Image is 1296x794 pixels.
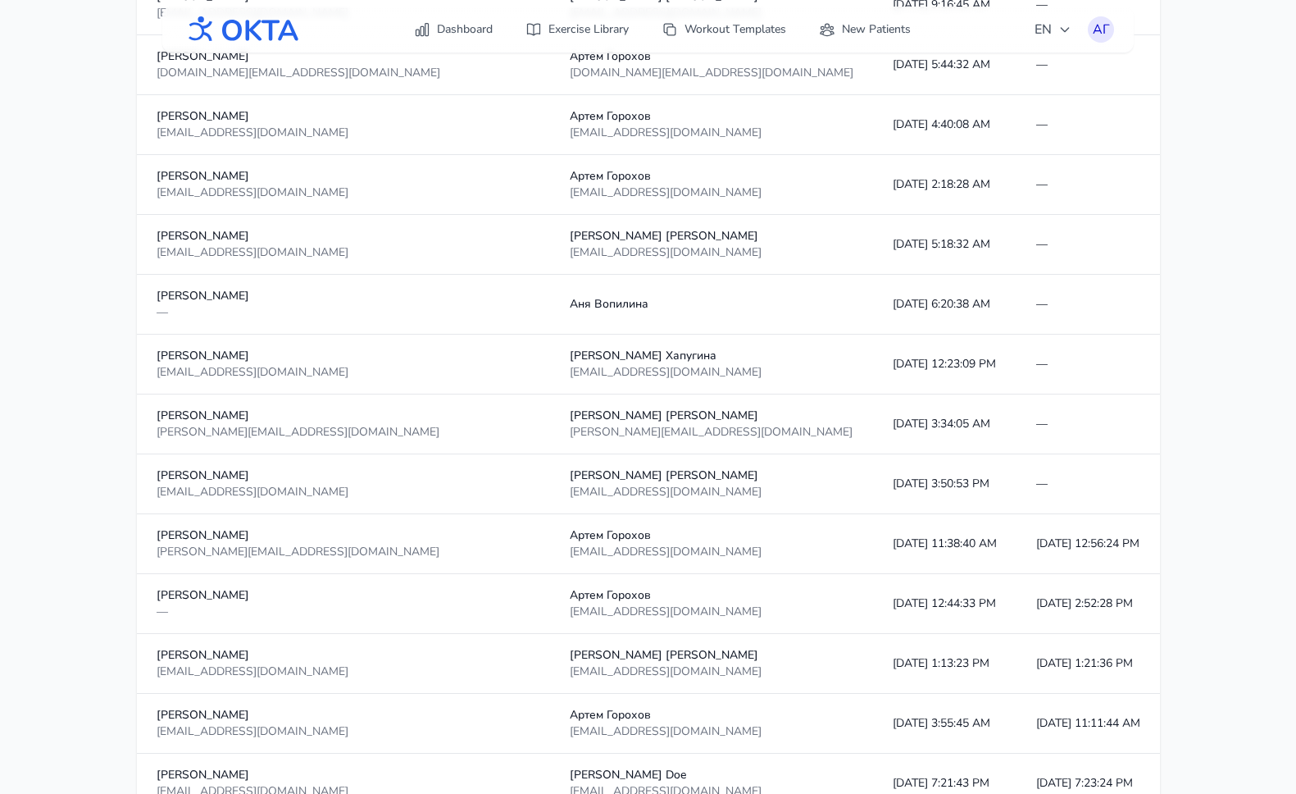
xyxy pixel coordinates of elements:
div: [EMAIL_ADDRESS][DOMAIN_NAME] [570,664,853,680]
div: [EMAIL_ADDRESS][DOMAIN_NAME] [157,185,530,201]
a: Exercise Library [516,15,639,44]
div: [PERSON_NAME][EMAIL_ADDRESS][DOMAIN_NAME] [157,544,530,560]
td: [DATE] 5:18:32 AM [873,215,1016,275]
div: — [157,604,530,620]
td: — [1016,454,1160,514]
div: [PERSON_NAME] [157,587,530,604]
td: — [1016,335,1160,395]
td: — [1016,155,1160,215]
div: Артем Горохов [570,707,853,723]
td: [DATE] 12:56:24 PM [1016,514,1160,574]
div: Артем Горохов [570,527,853,544]
div: [DOMAIN_NAME][EMAIL_ADDRESS][DOMAIN_NAME] [157,65,530,81]
td: [DATE] 3:50:53 PM [873,454,1016,514]
div: [EMAIL_ADDRESS][DOMAIN_NAME] [570,723,853,740]
a: New Patients [809,15,921,44]
div: [EMAIL_ADDRESS][DOMAIN_NAME] [157,125,530,141]
td: [DATE] 3:34:05 AM [873,395,1016,454]
div: [EMAIL_ADDRESS][DOMAIN_NAME] [157,664,530,680]
td: — [1016,215,1160,275]
td: — [1016,275,1160,335]
div: [PERSON_NAME][EMAIL_ADDRESS][DOMAIN_NAME] [570,424,853,440]
div: [EMAIL_ADDRESS][DOMAIN_NAME] [570,5,853,21]
td: [DATE] 1:13:23 PM [873,634,1016,694]
td: — [1016,95,1160,155]
div: [PERSON_NAME] Doe [570,767,853,783]
a: Dashboard [404,15,502,44]
span: EN [1035,20,1071,39]
div: [EMAIL_ADDRESS][DOMAIN_NAME] [570,484,853,500]
div: [EMAIL_ADDRESS][DOMAIN_NAME] [157,723,530,740]
td: [DATE] 12:44:33 PM [873,574,1016,634]
td: [DATE] 11:11:44 AM [1016,694,1160,754]
div: [PERSON_NAME] [157,527,530,544]
div: [EMAIL_ADDRESS][DOMAIN_NAME] [570,185,853,201]
td: [DATE] 6:20:38 AM [873,275,1016,335]
td: [DATE] 11:38:40 AM [873,514,1016,574]
td: — [1016,395,1160,454]
div: [EMAIL_ADDRESS][DOMAIN_NAME] [157,364,530,381]
td: [DATE] 2:18:28 AM [873,155,1016,215]
div: [DOMAIN_NAME][EMAIL_ADDRESS][DOMAIN_NAME] [570,65,853,81]
div: [PERSON_NAME] [157,647,530,664]
div: [EMAIL_ADDRESS][DOMAIN_NAME] [570,125,853,141]
td: — [1016,35,1160,95]
div: [EMAIL_ADDRESS][DOMAIN_NAME] [157,244,530,261]
td: [DATE] 3:55:45 AM [873,694,1016,754]
div: Артём Горохов [570,48,853,65]
div: [PERSON_NAME] [157,108,530,125]
td: [DATE] 12:23:09 PM [873,335,1016,395]
div: [PERSON_NAME] [157,288,530,304]
div: [PERSON_NAME] [157,348,530,364]
div: — [157,304,530,321]
div: [PERSON_NAME][EMAIL_ADDRESS][DOMAIN_NAME] [157,424,530,440]
div: Артем Горохов [570,168,853,185]
div: [PERSON_NAME] [PERSON_NAME] [570,647,853,664]
img: OKTA logo [182,8,300,51]
div: [EMAIL_ADDRESS][DOMAIN_NAME] [570,244,853,261]
div: Артем Горохов [570,108,853,125]
div: [PERSON_NAME] [157,408,530,424]
a: Workout Templates [652,15,796,44]
div: Артем Горохов [570,587,853,604]
button: АГ [1088,16,1114,43]
div: [PERSON_NAME] [157,228,530,244]
div: [PERSON_NAME] [PERSON_NAME] [570,468,853,484]
div: [PERSON_NAME] [PERSON_NAME] [570,408,853,424]
div: [EMAIL_ADDRESS][DOMAIN_NAME] [570,544,853,560]
div: [PERSON_NAME] Хапугина [570,348,853,364]
div: [PERSON_NAME] [157,48,530,65]
td: [DATE] 5:44:32 AM [873,35,1016,95]
div: [PERSON_NAME] [157,707,530,723]
td: [DATE] 2:52:28 PM [1016,574,1160,634]
td: [DATE] 4:40:08 AM [873,95,1016,155]
div: [PERSON_NAME] [157,767,530,783]
div: [EMAIL_ADDRESS][DOMAIN_NAME] [157,484,530,500]
div: Аня Вопилина [570,296,853,313]
div: [EMAIL_ADDRESS][DOMAIN_NAME] [570,364,853,381]
div: [EMAIL_ADDRESS][DOMAIN_NAME] [157,5,530,21]
div: [PERSON_NAME] [157,168,530,185]
div: [PERSON_NAME] [157,468,530,484]
div: [PERSON_NAME] [PERSON_NAME] [570,228,853,244]
td: [DATE] 1:21:36 PM [1016,634,1160,694]
button: EN [1025,13,1081,46]
div: [EMAIL_ADDRESS][DOMAIN_NAME] [570,604,853,620]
